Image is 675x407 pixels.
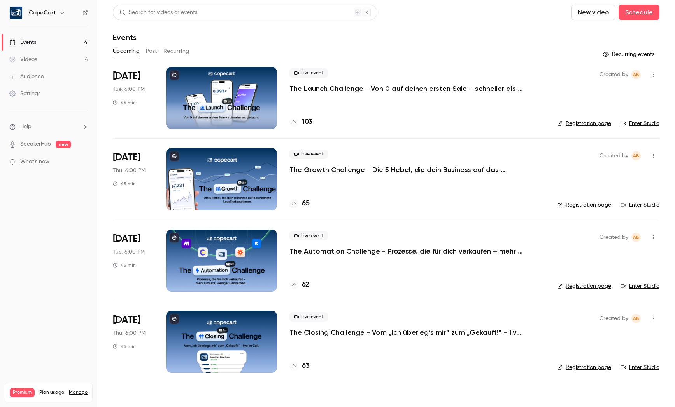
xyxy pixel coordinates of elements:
[600,233,628,242] span: Created by
[113,167,146,174] span: Thu, 6:00 PM
[113,45,140,57] button: Upcoming
[113,311,154,373] div: Oct 23 Thu, 6:00 PM (Europe/Rome)
[600,314,628,323] span: Created by
[633,70,639,79] span: AB
[571,5,615,20] button: New video
[56,141,71,148] span: new
[289,84,523,93] a: The Launch Challenge - Von 0 auf deinen ersten Sale – schneller als gedacht
[302,280,309,290] h4: 62
[163,45,189,57] button: Recurring
[146,45,157,57] button: Past
[10,7,22,19] img: CopeCart
[113,233,140,245] span: [DATE]
[619,5,659,20] button: Schedule
[119,9,197,17] div: Search for videos or events
[557,364,611,371] a: Registration page
[29,9,56,17] h6: CopeCart
[621,120,659,127] a: Enter Studio
[113,181,136,187] div: 45 min
[20,140,51,148] a: SpeakerHub
[631,233,641,242] span: Anne Bertsch
[9,90,40,97] div: Settings
[289,117,312,127] a: 103
[113,85,145,93] span: Tue, 6:00 PM
[113,314,140,326] span: [DATE]
[289,361,310,371] a: 63
[289,328,523,337] a: The Closing Challenge - Vom „Ich überleg’s mir“ zum „Gekauft!“ – live im Call.
[113,329,146,337] span: Thu, 6:00 PM
[9,73,44,80] div: Audience
[113,99,136,106] div: 45 min
[302,361,310,371] h4: 63
[302,198,310,209] h4: 65
[113,33,137,42] h1: Events
[557,201,611,209] a: Registration page
[10,388,35,397] span: Premium
[20,158,49,166] span: What's new
[113,262,136,268] div: 45 min
[289,312,328,322] span: Live event
[289,150,328,159] span: Live event
[9,56,37,63] div: Videos
[289,247,523,256] a: The Automation Challenge - Prozesse, die für dich verkaufen – mehr Umsatz, weniger Handarbeit
[289,198,310,209] a: 65
[9,38,36,46] div: Events
[39,390,64,396] span: Plan usage
[631,70,641,79] span: Anne Bertsch
[557,282,611,290] a: Registration page
[631,314,641,323] span: Anne Bertsch
[289,68,328,78] span: Live event
[302,117,312,127] h4: 103
[113,230,154,292] div: Oct 21 Tue, 6:00 PM (Europe/Rome)
[599,48,659,61] button: Recurring events
[20,123,32,131] span: Help
[113,67,154,129] div: Oct 14 Tue, 6:00 PM (Europe/Rome)
[289,231,328,240] span: Live event
[621,282,659,290] a: Enter Studio
[9,123,88,131] li: help-dropdown-opener
[289,280,309,290] a: 62
[113,148,154,210] div: Oct 16 Thu, 6:00 PM (Europe/Rome)
[621,364,659,371] a: Enter Studio
[113,151,140,163] span: [DATE]
[79,158,88,165] iframe: Noticeable Trigger
[600,70,628,79] span: Created by
[69,390,88,396] a: Manage
[621,201,659,209] a: Enter Studio
[631,151,641,160] span: Anne Bertsch
[289,165,523,174] a: The Growth Challenge - Die 5 Hebel, die dein Business auf das nächste Level katapultieren
[113,343,136,350] div: 45 min
[557,120,611,127] a: Registration page
[600,151,628,160] span: Created by
[633,233,639,242] span: AB
[633,314,639,323] span: AB
[113,248,145,256] span: Tue, 6:00 PM
[633,151,639,160] span: AB
[113,70,140,82] span: [DATE]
